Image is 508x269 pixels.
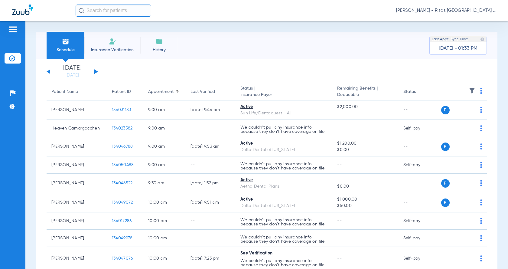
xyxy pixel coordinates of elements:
[47,230,107,247] td: [PERSON_NAME]
[337,183,393,190] span: $0.00
[156,38,163,45] img: History
[186,156,236,174] td: --
[337,140,393,147] span: $1,200.00
[337,104,393,110] span: $2,000.00
[240,125,327,134] p: We couldn’t pull any insurance info because they don’t have coverage on file.
[51,89,102,95] div: Patient Name
[112,200,133,205] span: 134049072
[76,5,151,17] input: Search for patients
[186,193,236,212] td: [DATE] 9:51 AM
[62,38,69,45] img: Schedule
[240,183,327,190] div: Aetna Dental Plans
[186,174,236,193] td: [DATE] 1:32 PM
[399,120,439,137] td: Self-pay
[399,230,439,247] td: Self-pay
[399,193,439,212] td: --
[236,84,332,100] th: Status |
[337,110,393,116] span: --
[54,72,90,78] a: [DATE]
[432,36,468,42] span: Last Appt. Sync Time:
[240,218,327,226] p: We couldn’t pull any insurance info because they don’t have coverage on file.
[240,147,327,153] div: Delta Dental of [US_STATE]
[240,177,327,183] div: Active
[143,137,186,156] td: 9:00 AM
[143,120,186,137] td: 9:00 AM
[112,181,132,185] span: 134046522
[441,143,450,151] span: P
[337,126,342,130] span: --
[240,250,327,257] div: See Verification
[112,219,132,223] span: 134017286
[337,196,393,203] span: $1,000.00
[240,235,327,244] p: We couldn’t pull any insurance info because they don’t have coverage on file.
[51,89,78,95] div: Patient Name
[399,84,439,100] th: Status
[441,179,450,188] span: P
[79,8,84,13] img: Search Icon
[190,89,215,95] div: Last Verified
[186,120,236,137] td: --
[240,110,327,116] div: Sun Life/Dentaquest - AI
[240,92,327,98] span: Insurance Payer
[148,89,174,95] div: Appointment
[143,100,186,120] td: 9:00 AM
[47,100,107,120] td: [PERSON_NAME]
[332,84,398,100] th: Remaining Benefits |
[112,89,131,95] div: Patient ID
[337,92,393,98] span: Deductible
[186,230,236,247] td: --
[337,203,393,209] span: $50.00
[47,174,107,193] td: [PERSON_NAME]
[337,256,342,261] span: --
[399,174,439,193] td: --
[186,100,236,120] td: [DATE] 9:44 AM
[480,37,484,41] img: last sync help info
[399,156,439,174] td: Self-pay
[112,163,134,167] span: 134050488
[112,126,132,130] span: 134023582
[112,108,131,112] span: 134031183
[439,45,477,51] span: [DATE] - 01:33 PM
[337,219,342,223] span: --
[8,26,18,33] img: hamburger-icon
[240,203,327,209] div: Delta Dental of [US_STATE]
[143,174,186,193] td: 9:30 AM
[480,88,482,94] img: group-dot-blue.svg
[143,193,186,212] td: 10:00 AM
[480,235,482,241] img: group-dot-blue.svg
[112,236,132,240] span: 134049978
[337,236,342,240] span: --
[478,240,508,269] iframe: Chat Widget
[47,193,107,212] td: [PERSON_NAME]
[145,47,174,53] span: History
[240,140,327,147] div: Active
[143,230,186,247] td: 10:00 AM
[148,89,181,95] div: Appointment
[143,156,186,174] td: 9:00 AM
[441,198,450,207] span: P
[396,8,496,14] span: [PERSON_NAME] - Risas [GEOGRAPHIC_DATA] General
[480,162,482,168] img: group-dot-blue.svg
[186,137,236,156] td: [DATE] 9:53 AM
[480,218,482,224] img: group-dot-blue.svg
[337,177,393,183] span: --
[399,100,439,120] td: --
[240,104,327,110] div: Active
[337,163,342,167] span: --
[54,65,90,78] li: [DATE]
[480,199,482,205] img: group-dot-blue.svg
[337,147,393,153] span: $0.00
[186,212,236,230] td: --
[143,212,186,230] td: 10:00 AM
[480,107,482,113] img: group-dot-blue.svg
[480,143,482,149] img: group-dot-blue.svg
[47,137,107,156] td: [PERSON_NAME]
[441,106,450,114] span: P
[112,144,133,149] span: 134046788
[109,38,116,45] img: Manual Insurance Verification
[240,259,327,267] p: We couldn’t pull any insurance info because they don’t have coverage on file.
[51,47,80,53] span: Schedule
[399,137,439,156] td: --
[480,180,482,186] img: group-dot-blue.svg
